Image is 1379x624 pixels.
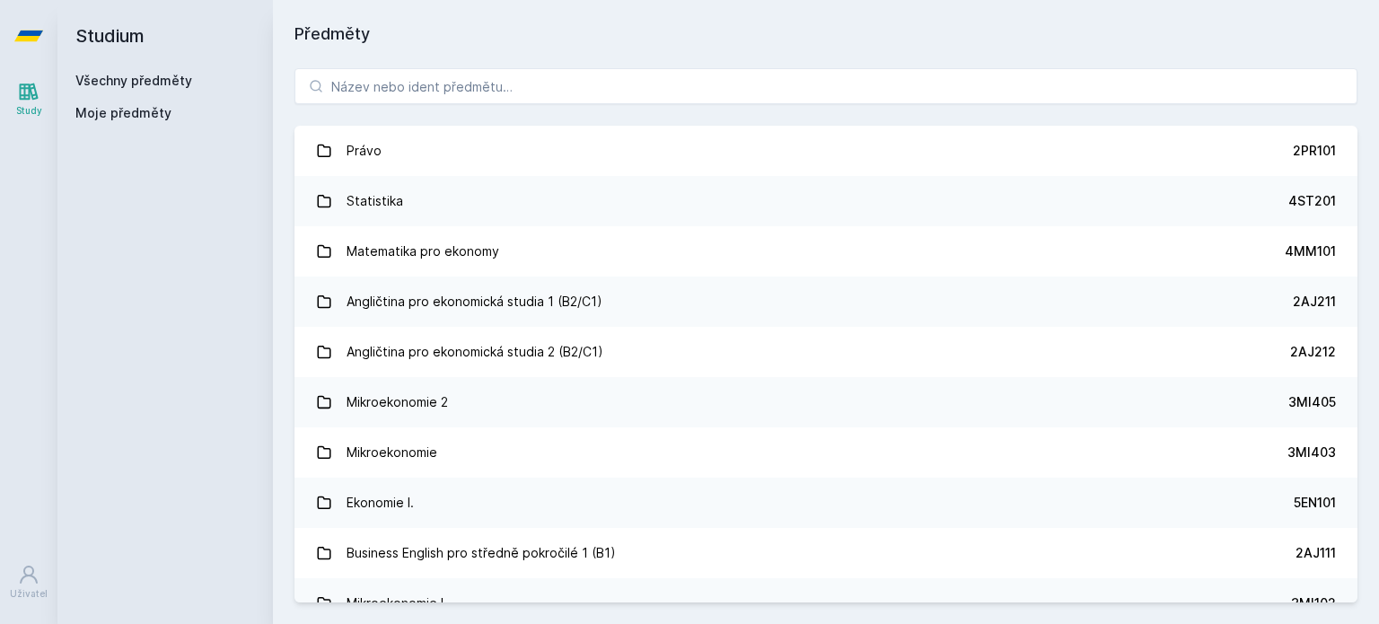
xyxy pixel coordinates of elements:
div: 3MI102 [1291,594,1336,612]
div: Ekonomie I. [347,485,414,521]
a: Ekonomie I. 5EN101 [294,478,1357,528]
a: Business English pro středně pokročilé 1 (B1) 2AJ111 [294,528,1357,578]
div: Statistika [347,183,403,219]
a: Statistika 4ST201 [294,176,1357,226]
div: Study [16,104,42,118]
a: Angličtina pro ekonomická studia 2 (B2/C1) 2AJ212 [294,327,1357,377]
div: 2AJ212 [1290,343,1336,361]
div: 4MM101 [1285,242,1336,260]
div: Mikroekonomie 2 [347,384,448,420]
div: 2AJ111 [1296,544,1336,562]
h1: Předměty [294,22,1357,47]
div: 3MI403 [1287,444,1336,461]
a: Mikroekonomie 3MI403 [294,427,1357,478]
a: Matematika pro ekonomy 4MM101 [294,226,1357,277]
a: Právo 2PR101 [294,126,1357,176]
div: Právo [347,133,382,169]
a: Angličtina pro ekonomická studia 1 (B2/C1) 2AJ211 [294,277,1357,327]
div: Angličtina pro ekonomická studia 1 (B2/C1) [347,284,602,320]
div: Mikroekonomie [347,435,437,470]
div: 4ST201 [1288,192,1336,210]
div: Business English pro středně pokročilé 1 (B1) [347,535,616,571]
div: 5EN101 [1294,494,1336,512]
a: Všechny předměty [75,73,192,88]
div: 2AJ211 [1293,293,1336,311]
div: 2PR101 [1293,142,1336,160]
div: Angličtina pro ekonomická studia 2 (B2/C1) [347,334,603,370]
a: Uživatel [4,555,54,610]
input: Název nebo ident předmětu… [294,68,1357,104]
div: 3MI405 [1288,393,1336,411]
div: Uživatel [10,587,48,601]
span: Moje předměty [75,104,171,122]
a: Study [4,72,54,127]
a: Mikroekonomie 2 3MI405 [294,377,1357,427]
div: Mikroekonomie I [347,585,444,621]
div: Matematika pro ekonomy [347,233,499,269]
